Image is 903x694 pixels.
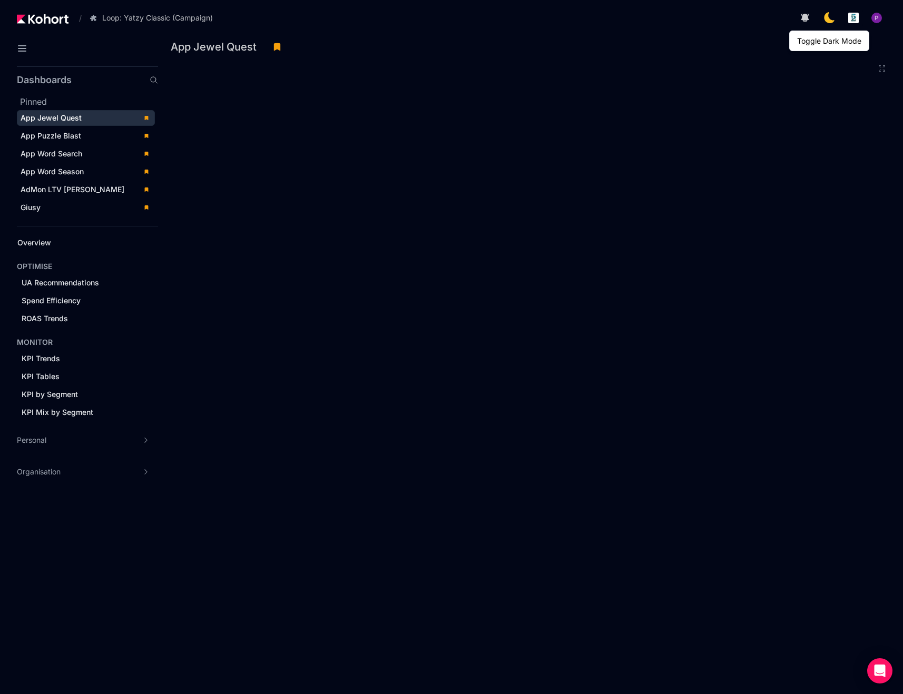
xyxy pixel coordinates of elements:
[17,14,68,24] img: Kohort logo
[102,13,213,23] span: Loop: Yatzy Classic (Campaign)
[17,261,52,272] h4: OPTIMISE
[848,13,859,23] img: logo_logo_images_1_20240607072359498299_20240828135028712857.jpeg
[20,95,158,108] h2: Pinned
[71,13,82,24] span: /
[22,278,99,287] span: UA Recommendations
[21,131,81,140] span: App Puzzle Blast
[795,33,863,48] div: Toggle Dark Mode
[18,351,140,366] a: KPI Trends
[22,296,81,305] span: Spend Efficiency
[17,110,155,126] a: App Jewel Quest
[22,372,60,381] span: KPI Tables
[17,164,155,180] a: App Word Season
[21,185,124,194] span: AdMon LTV [PERSON_NAME]
[867,658,892,683] div: Open Intercom Messenger
[17,200,155,215] a: Giusy
[17,337,53,348] h4: MONITOR
[18,275,140,291] a: UA Recommendations
[18,293,140,309] a: Spend Efficiency
[21,149,82,158] span: App Word Search
[171,42,263,52] h3: App Jewel Quest
[21,167,84,176] span: App Word Season
[17,238,51,247] span: Overview
[18,404,140,420] a: KPI Mix by Segment
[17,128,155,144] a: App Puzzle Blast
[84,9,224,27] button: Loop: Yatzy Classic (Campaign)
[17,75,72,85] h2: Dashboards
[17,435,46,445] span: Personal
[14,235,140,251] a: Overview
[18,369,140,384] a: KPI Tables
[17,146,155,162] a: App Word Search
[17,182,155,197] a: AdMon LTV [PERSON_NAME]
[22,390,78,399] span: KPI by Segment
[22,408,93,417] span: KPI Mix by Segment
[22,354,60,363] span: KPI Trends
[17,467,61,477] span: Organisation
[21,113,82,122] span: App Jewel Quest
[878,64,886,73] button: Fullscreen
[21,203,41,212] span: Giusy
[18,311,140,326] a: ROAS Trends
[22,314,68,323] span: ROAS Trends
[18,386,140,402] a: KPI by Segment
